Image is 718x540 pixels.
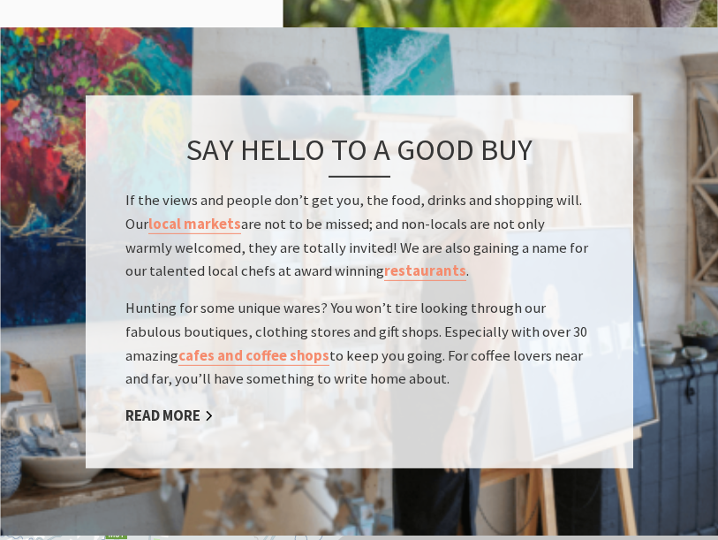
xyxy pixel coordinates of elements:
a: restaurants [384,262,466,281]
p: If the views and people don’t get you, the food, drinks and shopping will. Our are not to be miss... [125,189,593,284]
a: Read More [125,407,214,426]
h3: Say hello to a good buy [125,130,593,177]
a: local markets [148,215,241,234]
a: cafes and coffee shops [178,346,329,365]
p: Hunting for some unique wares? You won’t tire looking through our fabulous boutiques, clothing st... [125,297,593,392]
